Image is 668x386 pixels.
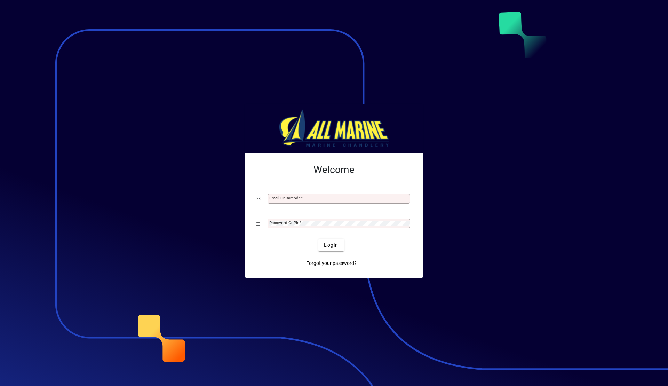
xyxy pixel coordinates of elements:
[306,260,357,267] span: Forgot your password?
[256,164,412,176] h2: Welcome
[269,220,299,225] mat-label: Password or Pin
[318,239,344,251] button: Login
[269,196,301,200] mat-label: Email or Barcode
[303,257,359,269] a: Forgot your password?
[324,242,338,249] span: Login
